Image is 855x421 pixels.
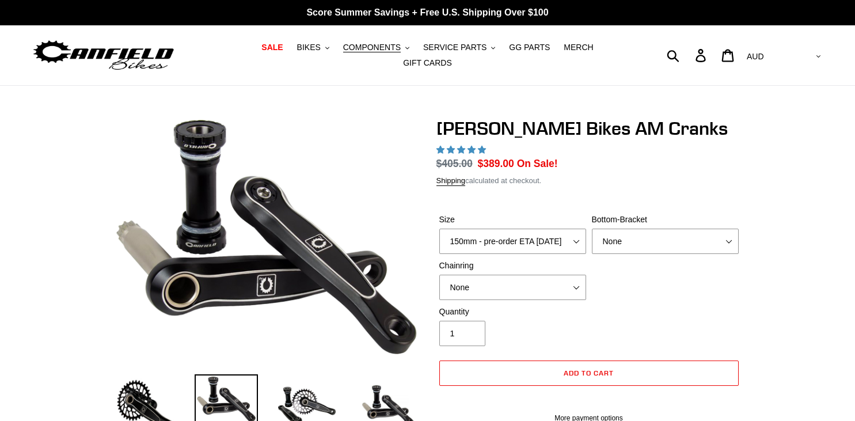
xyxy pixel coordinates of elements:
[423,43,487,52] span: SERVICE PARTS
[297,43,321,52] span: BIKES
[256,40,288,55] a: SALE
[417,40,501,55] button: SERVICE PARTS
[291,40,335,55] button: BIKES
[343,43,401,52] span: COMPONENTS
[436,176,466,186] a: Shipping
[439,306,586,318] label: Quantity
[436,145,488,154] span: 4.97 stars
[436,175,742,187] div: calculated at checkout.
[564,43,593,52] span: MERCH
[439,260,586,272] label: Chainring
[478,158,514,169] span: $389.00
[403,58,452,68] span: GIFT CARDS
[436,117,742,139] h1: [PERSON_NAME] Bikes AM Cranks
[439,214,586,226] label: Size
[503,40,556,55] a: GG PARTS
[436,158,473,169] s: $405.00
[509,43,550,52] span: GG PARTS
[517,156,558,171] span: On Sale!
[564,369,614,377] span: Add to cart
[32,37,176,74] img: Canfield Bikes
[261,43,283,52] span: SALE
[592,214,739,226] label: Bottom-Bracket
[337,40,415,55] button: COMPONENTS
[439,361,739,386] button: Add to cart
[397,55,458,71] a: GIFT CARDS
[558,40,599,55] a: MERCH
[673,43,702,68] input: Search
